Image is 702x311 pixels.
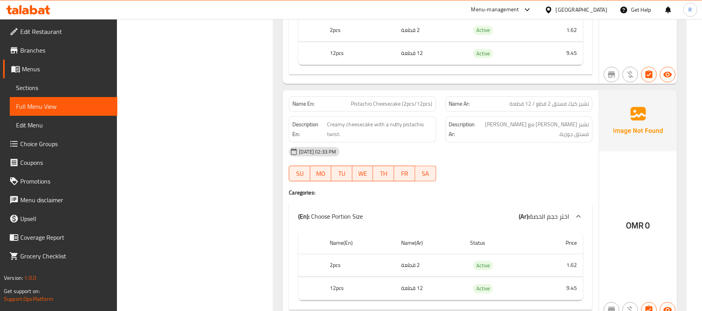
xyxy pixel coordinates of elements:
button: MO [310,166,331,181]
td: 9.45 [535,42,583,65]
span: SA [418,168,433,179]
a: Sections [10,78,117,97]
button: Available [660,67,675,82]
span: Active [473,49,493,58]
td: 9.45 [535,277,583,300]
img: Ae5nvW7+0k+MAAAAAElFTkSuQmCC [599,90,677,151]
div: Menu-management [471,5,519,14]
td: 1.62 [535,254,583,277]
strong: Name Ar: [449,100,470,108]
span: تشيز كيك كريمي مع تويست فستق جوزية. [478,120,589,139]
div: [GEOGRAPHIC_DATA] [556,5,607,14]
span: Get support on: [4,286,40,296]
strong: Name En: [292,100,315,108]
strong: Description Ar: [449,120,476,139]
strong: Description En: [292,120,325,139]
span: Choice Groups [20,139,111,148]
th: Name(Ar) [395,232,464,254]
span: TU [334,168,349,179]
a: Edit Restaurant [3,22,117,41]
span: Full Menu View [16,102,111,111]
span: MO [313,168,328,179]
span: 1.0.0 [24,273,36,283]
td: 1.62 [535,19,583,42]
b: (Ar): [519,210,529,222]
a: Support.OpsPlatform [4,294,53,304]
span: Upsell [20,214,111,223]
a: Edit Menu [10,116,117,134]
span: Active [473,284,493,293]
button: FR [394,166,415,181]
button: Not branch specific item [604,67,619,82]
td: 12 قطعة [395,42,464,65]
button: Purchased item [622,67,638,82]
a: Menu disclaimer [3,191,117,209]
a: Branches [3,41,117,60]
td: 2 قطعة [395,19,464,42]
span: Sections [16,83,111,92]
span: Branches [20,46,111,55]
th: Price [535,232,583,254]
span: Grocery Checklist [20,251,111,261]
span: Active [473,26,493,35]
span: Promotions [20,177,111,186]
span: TH [376,168,391,179]
a: Full Menu View [10,97,117,116]
a: Coupons [3,153,117,172]
a: Choice Groups [3,134,117,153]
table: choices table [298,232,583,300]
a: Promotions [3,172,117,191]
button: TH [373,166,394,181]
button: Has choices [641,67,657,82]
button: WE [352,166,373,181]
span: OMR [626,218,644,233]
th: 12pcs [324,277,395,300]
span: Edit Restaurant [20,27,111,36]
td: 12 قطعة [395,277,464,300]
th: 2pcs [324,254,395,277]
span: Active [473,261,493,270]
a: Menus [3,60,117,78]
span: Coupons [20,158,111,167]
a: Coverage Report [3,228,117,247]
span: SU [292,168,307,179]
th: 12pcs [324,42,395,65]
span: Menu disclaimer [20,195,111,205]
span: Creamy cheesecake with a nutty pistachio twist. [327,120,433,139]
span: WE [355,168,370,179]
span: Edit Menu [16,120,111,130]
span: Menus [22,64,111,74]
button: SA [415,166,436,181]
button: SU [289,166,310,181]
span: تشيز كيك فستق 2 قطع / 12 قطعة [509,100,589,108]
span: Pistachio Cheesecake (2pcs/12pcs) [351,100,433,108]
span: [DATE] 02:33 PM [296,148,339,155]
span: Coverage Report [20,233,111,242]
button: TU [331,166,352,181]
td: 2 قطعة [395,254,464,277]
span: 0 [645,218,650,233]
th: Status [464,232,535,254]
span: R [688,5,692,14]
div: (En): Choose Portion Size(Ar):اختر حجم الحصة [289,204,592,229]
b: (En): [298,210,309,222]
span: Version: [4,273,23,283]
a: Upsell [3,209,117,228]
span: اختر حجم الحصة [529,210,569,222]
h4: Caregories: [289,189,592,196]
p: Choose Portion Size [298,212,363,221]
span: FR [397,168,412,179]
th: Name(En) [324,232,395,254]
a: Grocery Checklist [3,247,117,265]
th: 2pcs [324,19,395,42]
